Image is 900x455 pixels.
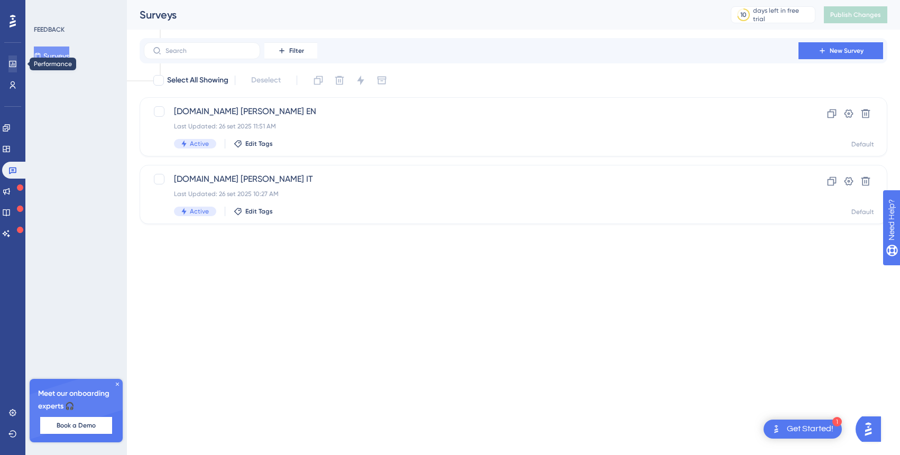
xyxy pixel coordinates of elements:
[190,140,209,148] span: Active
[174,105,768,118] span: [DOMAIN_NAME] [PERSON_NAME] EN
[174,122,768,131] div: Last Updated: 26 set 2025 11:51 AM
[830,11,881,19] span: Publish Changes
[798,42,883,59] button: New Survey
[167,74,228,87] span: Select All Showing
[25,3,66,15] span: Need Help?
[851,140,874,148] div: Default
[38,387,114,413] span: Meet our onboarding experts 🎧
[830,47,864,55] span: New Survey
[34,47,69,66] button: Surveys
[753,6,812,23] div: days left in free trial
[832,417,842,426] div: 1
[764,420,842,439] div: Open Get Started! checklist, remaining modules: 1
[34,25,65,34] div: FEEDBACK
[251,74,281,87] span: Deselect
[234,140,273,148] button: Edit Tags
[245,140,273,148] span: Edit Tags
[190,207,209,216] span: Active
[166,47,251,54] input: Search
[289,47,304,55] span: Filter
[824,6,887,23] button: Publish Changes
[57,421,96,430] span: Book a Demo
[242,71,290,90] button: Deselect
[234,207,273,216] button: Edit Tags
[856,413,887,445] iframe: UserGuiding AI Assistant Launcher
[787,423,833,435] div: Get Started!
[174,173,768,185] span: [DOMAIN_NAME] [PERSON_NAME] IT
[264,42,317,59] button: Filter
[851,208,874,216] div: Default
[40,417,112,434] button: Book a Demo
[140,7,704,22] div: Surveys
[770,423,783,435] img: launcher-image-alternative-text
[245,207,273,216] span: Edit Tags
[740,11,747,19] div: 10
[174,190,768,198] div: Last Updated: 26 set 2025 10:27 AM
